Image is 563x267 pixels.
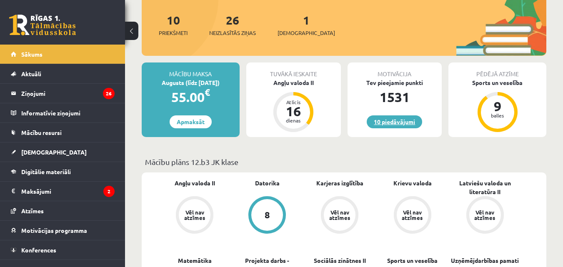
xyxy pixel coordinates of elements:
[11,64,115,83] a: Aktuāli
[21,182,115,201] legend: Maksājumi
[281,118,306,123] div: dienas
[281,100,306,105] div: Atlicis
[21,246,56,254] span: Konferences
[21,168,71,175] span: Digitālie materiāli
[11,103,115,122] a: Informatīvie ziņojumi
[278,12,335,37] a: 1[DEMOGRAPHIC_DATA]
[328,210,351,220] div: Vēl nav atzīmes
[183,210,206,220] div: Vēl nav atzīmes
[449,196,521,235] a: Vēl nav atzīmes
[348,78,442,87] div: Tev pieejamie punkti
[178,256,212,265] a: Matemātika
[159,12,188,37] a: 10Priekšmeti
[281,105,306,118] div: 16
[142,87,240,107] div: 55.00
[246,78,341,133] a: Angļu valoda II Atlicis 16 dienas
[21,84,115,103] legend: Ziņojumi
[170,115,212,128] a: Apmaksāt
[21,129,62,136] span: Mācību resursi
[485,100,510,113] div: 9
[485,113,510,118] div: balles
[209,12,256,37] a: 26Neizlasītās ziņas
[376,196,449,235] a: Vēl nav atzīmes
[448,62,546,78] div: Pēdējā atzīme
[316,179,363,187] a: Karjeras izglītība
[11,162,115,181] a: Digitālie materiāli
[21,50,43,58] span: Sākums
[348,62,442,78] div: Motivācija
[205,86,210,98] span: €
[142,62,240,78] div: Mācību maksa
[11,84,115,103] a: Ziņojumi26
[11,182,115,201] a: Maksājumi2
[314,256,366,265] a: Sociālās zinātnes II
[158,196,231,235] a: Vēl nav atzīmes
[11,123,115,142] a: Mācību resursi
[265,210,270,220] div: 8
[11,221,115,240] a: Motivācijas programma
[448,78,546,133] a: Sports un veselība 9 balles
[473,210,497,220] div: Vēl nav atzīmes
[142,78,240,87] div: Augusts (līdz [DATE])
[159,29,188,37] span: Priekšmeti
[278,29,335,37] span: [DEMOGRAPHIC_DATA]
[145,156,543,167] p: Mācību plāns 12.b3 JK klase
[209,29,256,37] span: Neizlasītās ziņas
[348,87,442,107] div: 1531
[11,45,115,64] a: Sākums
[449,179,521,196] a: Latviešu valoda un literatūra II
[246,78,341,87] div: Angļu valoda II
[303,196,376,235] a: Vēl nav atzīmes
[103,186,115,197] i: 2
[11,142,115,162] a: [DEMOGRAPHIC_DATA]
[21,148,87,156] span: [DEMOGRAPHIC_DATA]
[255,179,280,187] a: Datorika
[448,78,546,87] div: Sports un veselība
[11,240,115,260] a: Konferences
[387,256,438,265] a: Sports un veselība
[367,115,422,128] a: 10 piedāvājumi
[21,103,115,122] legend: Informatīvie ziņojumi
[393,179,432,187] a: Krievu valoda
[21,227,87,234] span: Motivācijas programma
[9,15,76,35] a: Rīgas 1. Tālmācības vidusskola
[401,210,424,220] div: Vēl nav atzīmes
[103,88,115,99] i: 26
[21,207,44,215] span: Atzīmes
[231,196,303,235] a: 8
[175,179,215,187] a: Angļu valoda II
[246,62,341,78] div: Tuvākā ieskaite
[21,70,41,77] span: Aktuāli
[11,201,115,220] a: Atzīmes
